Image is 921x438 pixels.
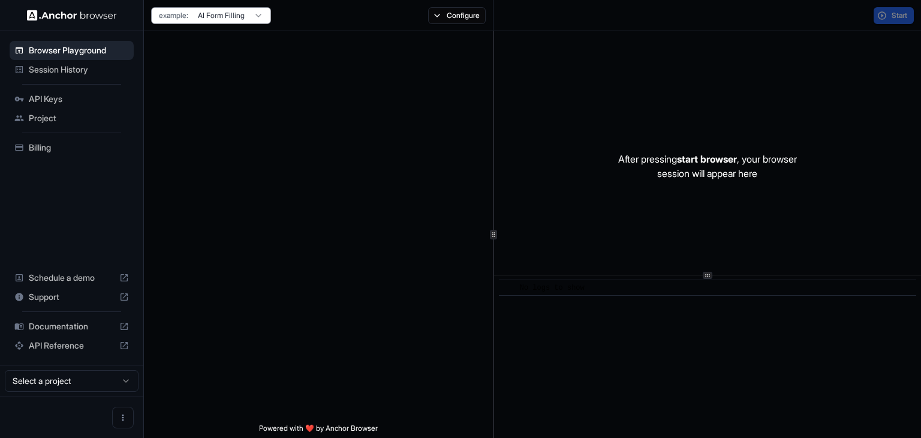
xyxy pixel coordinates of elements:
[505,282,511,294] span: ​
[112,407,134,428] button: Open menu
[29,291,115,303] span: Support
[618,152,797,181] p: After pressing , your browser session will appear here
[159,11,188,20] span: example:
[10,89,134,109] div: API Keys
[29,272,115,284] span: Schedule a demo
[520,284,585,292] span: No logs to show
[10,336,134,355] div: API Reference
[29,44,129,56] span: Browser Playground
[29,142,129,154] span: Billing
[10,60,134,79] div: Session History
[677,153,737,165] span: start browser
[259,424,378,438] span: Powered with ❤️ by Anchor Browser
[10,287,134,307] div: Support
[10,109,134,128] div: Project
[27,10,117,21] img: Anchor Logo
[10,268,134,287] div: Schedule a demo
[29,64,129,76] span: Session History
[10,317,134,336] div: Documentation
[29,320,115,332] span: Documentation
[29,93,129,105] span: API Keys
[10,138,134,157] div: Billing
[29,340,115,352] span: API Reference
[10,41,134,60] div: Browser Playground
[29,112,129,124] span: Project
[428,7,486,24] button: Configure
